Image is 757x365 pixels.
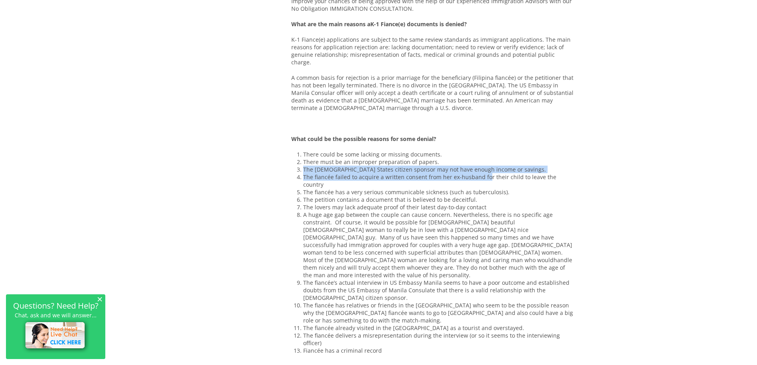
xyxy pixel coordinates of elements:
li: The lovers may lack adequate proof of their latest day-to-day contact [303,203,573,211]
span: × [97,295,103,302]
li: There could be some lacking or missing documents. [303,151,573,158]
strong: What could be the possible reasons for some denial? [291,135,436,143]
li: The fiancée has a very serious communicable sickness (such as tuberculosis). [303,188,573,196]
img: live-chat-icon.png [22,319,90,353]
li: A huge age gap between the couple can cause concern. Nevertheless, there is no specific age const... [303,211,573,279]
p: Chat, ask and we will answer... [10,312,101,319]
li: The petition contains a document that is believed to be deceitful. [303,196,573,203]
li: The fiancée failed to acquire a written consent from her ex-husband for their child to leave the ... [303,173,573,188]
li: The fiancée’s actual interview in US Embassy Manila seems to have a poor outcome and established ... [303,279,573,301]
strong: What are the main reasons a [291,20,370,28]
li: Fiancée has a criminal record [303,347,573,354]
li: The fiancée delivers a misrepresentation during the interview (or so it seems to the interviewing... [303,332,573,347]
strong: K-1 Fiance(e) documents is denied? [370,20,467,28]
p: A common basis for rejection is a prior marriage for the beneficiary (Filipina fiancée) or the pe... [291,74,573,112]
li: The fiancée already visited in the [GEOGRAPHIC_DATA] as a tourist and overstayed. [303,324,573,332]
li: The [DEMOGRAPHIC_DATA] States citizen sponsor may not have enough income or savings. [303,166,573,173]
li: There must be an improper preparation of papers. [303,158,573,166]
p: K-1 Fiance(e) applications are subject to the same review standards as immigrant applications. Th... [291,36,573,66]
li: The fiancée has relatives or friends in the [GEOGRAPHIC_DATA] who seem to be the possible reason ... [303,301,573,324]
h2: Questions? Need Help? [10,302,101,309]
